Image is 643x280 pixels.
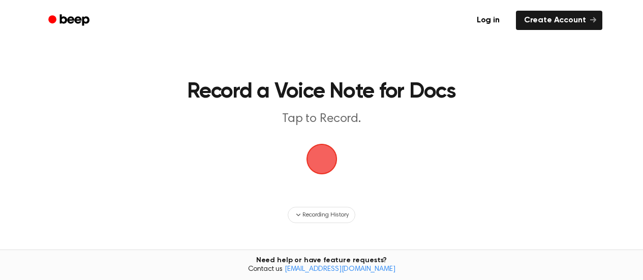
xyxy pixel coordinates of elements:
a: Beep [41,11,99,30]
p: Tap to Record. [127,111,517,128]
a: Create Account [516,11,602,30]
a: [EMAIL_ADDRESS][DOMAIN_NAME] [285,266,395,273]
span: Recording History [302,210,348,220]
h1: Record a Voice Note for Docs [110,81,533,103]
img: Beep Logo [307,144,337,174]
span: Contact us [6,265,637,274]
a: Log in [467,9,510,32]
button: Recording History [288,207,355,223]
